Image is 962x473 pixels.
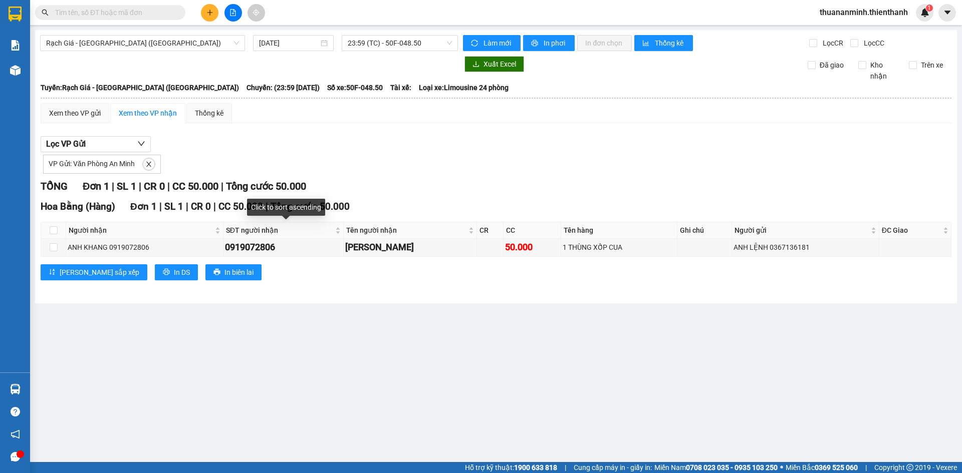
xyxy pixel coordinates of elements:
span: Đơn 1 [83,180,109,192]
sup: 1 [926,5,933,12]
span: | [221,180,223,192]
td: ANH KHANG [344,239,477,256]
span: Kho nhận [866,60,901,82]
span: caret-down [943,8,952,17]
span: | [186,201,188,212]
button: sort-ascending[PERSON_NAME] sắp xếp [41,264,147,280]
button: plus [201,4,218,22]
span: search [42,9,49,16]
th: Ghi chú [677,222,732,239]
span: CC 50.000 [172,180,218,192]
span: Loại xe: Limousine 24 phòng [419,82,509,93]
span: bar-chart [642,40,651,48]
button: close [143,158,155,170]
span: SL 1 [117,180,136,192]
span: | [865,462,867,473]
th: CC [504,222,561,239]
span: message [11,452,20,461]
strong: 0369 525 060 [815,463,858,471]
span: thuananminh.thienthanh [812,6,916,19]
div: ANH LỆNH 0367136181 [734,242,877,253]
span: Số xe: 50F-048.50 [327,82,383,93]
div: Thống kê [195,108,223,119]
th: Tên hàng [561,222,678,239]
span: Miền Bắc [786,462,858,473]
input: Tìm tên, số ĐT hoặc mã đơn [55,7,173,18]
img: solution-icon [10,40,21,51]
span: printer [163,268,170,276]
span: file-add [229,9,236,16]
span: TỔNG [41,180,68,192]
span: sort-ascending [49,268,56,276]
button: caret-down [938,4,956,22]
span: sync [471,40,479,48]
img: warehouse-icon [10,65,21,76]
span: [PERSON_NAME] sắp xếp [60,267,139,278]
div: 1 THÙNG XỐP CUA [563,242,676,253]
button: file-add [224,4,242,22]
span: In phơi [544,38,567,49]
span: Tên người nhận [346,225,466,236]
span: Đã giao [816,60,848,71]
span: Đơn 1 [130,201,157,212]
span: ĐC Giao [882,225,941,236]
span: SĐT người nhận [226,225,333,236]
span: printer [213,268,220,276]
span: | [159,201,162,212]
span: Hỗ trợ kỹ thuật: [465,462,557,473]
span: plus [206,9,213,16]
button: printerIn DS [155,264,198,280]
div: 50.000 [505,240,559,254]
div: [PERSON_NAME] [345,240,475,254]
div: Xem theo VP gửi [49,108,101,119]
span: CR 0 [191,201,211,212]
span: 1 [927,5,931,12]
span: Tài xế: [390,82,411,93]
span: close [143,161,154,168]
span: | [213,201,216,212]
button: bar-chartThống kê [634,35,693,51]
td: 0919072806 [223,239,344,256]
span: In biên lai [224,267,254,278]
span: Miền Nam [654,462,778,473]
span: notification [11,429,20,439]
th: CR [477,222,504,239]
img: warehouse-icon [10,384,21,394]
span: | [112,180,114,192]
div: ANH KHANG 0919072806 [68,242,221,253]
div: Click to sort ascending [247,199,325,216]
span: ⚪️ [780,465,783,469]
span: Chuyến: (23:59 [DATE]) [247,82,320,93]
span: In DS [174,267,190,278]
button: downloadXuất Excel [464,56,524,72]
button: In đơn chọn [577,35,632,51]
button: printerIn phơi [523,35,575,51]
span: printer [531,40,540,48]
span: Thống kê [655,38,685,49]
strong: 0708 023 035 - 0935 103 250 [686,463,778,471]
span: Trên xe [917,60,947,71]
button: Lọc VP Gửi [41,136,151,152]
div: 0919072806 [225,240,342,254]
span: 23:59 (TC) - 50F-048.50 [348,36,452,51]
span: | [139,180,141,192]
span: Làm mới [484,38,513,49]
span: Người gửi [735,225,869,236]
span: Lọc VP Gửi [46,138,86,150]
span: copyright [906,464,913,471]
img: logo-vxr [9,7,22,22]
span: SL 1 [164,201,183,212]
span: question-circle [11,407,20,416]
button: aim [248,4,265,22]
b: Tuyến: Rạch Giá - [GEOGRAPHIC_DATA] ([GEOGRAPHIC_DATA]) [41,84,239,92]
button: syncLàm mới [463,35,521,51]
span: download [472,61,479,69]
input: 14/09/2025 [259,38,319,49]
span: Xuất Excel [484,59,516,70]
div: Xem theo VP nhận [119,108,177,119]
button: printerIn biên lai [205,264,262,280]
img: icon-new-feature [920,8,929,17]
span: Hoa Bằng (Hàng) [41,201,115,212]
span: Lọc CC [860,38,886,49]
span: Tổng cước 50.000 [226,180,306,192]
